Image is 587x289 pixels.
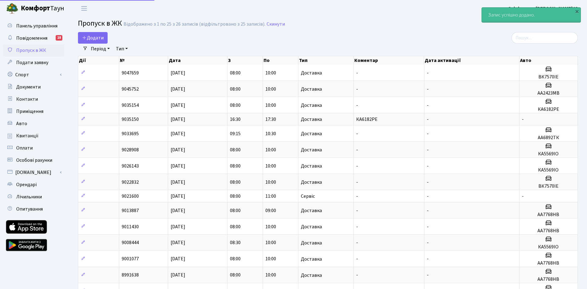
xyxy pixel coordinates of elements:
[16,47,46,54] span: Пропуск в ЖК
[522,167,575,173] h5: КА5569ІО
[522,212,575,218] h5: АА7768НВ
[424,56,519,65] th: Дата активації
[230,272,241,279] span: 08:00
[356,130,358,137] span: -
[522,116,524,123] span: -
[265,102,276,109] span: 10:00
[427,240,429,246] span: -
[522,90,575,96] h5: АА2423МВ
[230,240,241,246] span: 08:30
[122,193,139,200] span: 9021600
[265,193,276,200] span: 11:00
[522,193,524,200] span: -
[356,70,358,76] span: -
[230,102,241,109] span: 08:00
[122,146,139,153] span: 9028908
[171,193,185,200] span: [DATE]
[301,117,322,122] span: Доставка
[171,256,185,262] span: [DATE]
[122,102,139,109] span: 9035154
[522,228,575,234] h5: AA7768НВ
[230,86,241,92] span: 08:00
[427,70,429,76] span: -
[522,151,575,157] h5: КА5569ІО
[301,194,315,199] span: Сервіс
[427,272,429,279] span: -
[427,207,429,214] span: -
[427,116,429,123] span: -
[263,56,298,65] th: По
[427,193,429,200] span: -
[3,179,64,191] a: Орендарі
[171,86,185,92] span: [DATE]
[16,96,38,103] span: Контакти
[88,44,112,54] a: Період
[230,179,241,186] span: 08:00
[227,56,263,65] th: З
[427,179,429,186] span: -
[427,146,429,153] span: -
[3,56,64,69] a: Подати заявку
[574,8,580,14] div: ×
[16,35,47,42] span: Повідомлення
[171,102,185,109] span: [DATE]
[3,154,64,166] a: Особові рахунки
[522,135,575,141] h5: АА6892ТК
[298,56,354,65] th: Тип
[265,146,276,153] span: 10:00
[427,102,429,109] span: -
[230,256,241,262] span: 08:00
[265,130,276,137] span: 10:30
[356,146,358,153] span: -
[427,256,429,262] span: -
[16,206,43,212] span: Опитування
[427,223,429,230] span: -
[230,146,241,153] span: 08:00
[171,207,185,214] span: [DATE]
[16,145,33,151] span: Оплати
[122,70,139,76] span: 9047659
[171,223,185,230] span: [DATE]
[354,56,424,65] th: Коментар
[230,70,241,76] span: 08:00
[122,256,139,262] span: 9001077
[16,23,57,29] span: Панель управління
[168,56,228,65] th: Дата
[16,120,27,127] span: Авто
[3,203,64,215] a: Опитування
[171,70,185,76] span: [DATE]
[356,223,358,230] span: -
[265,70,276,76] span: 10:00
[508,5,580,12] a: Спірідонов [PERSON_NAME] Ю.
[356,163,358,169] span: -
[301,147,322,152] span: Доставка
[522,183,575,189] h5: ВК7570ІЕ
[301,103,322,108] span: Доставка
[301,131,322,136] span: Доставка
[265,86,276,92] span: 10:00
[356,207,358,214] span: -
[56,35,62,41] div: 18
[122,163,139,169] span: 9026143
[122,240,139,246] span: 9008444
[301,273,322,278] span: Доставка
[16,132,39,139] span: Квитанції
[356,256,358,262] span: -
[76,3,92,13] button: Переключити навігацію
[301,208,322,213] span: Доставка
[265,240,276,246] span: 10:00
[427,163,429,169] span: -
[301,257,322,262] span: Доставка
[522,244,575,250] h5: КА5569ІО
[6,2,18,15] img: logo.png
[230,116,241,123] span: 16:30
[122,179,139,186] span: 9022832
[122,130,139,137] span: 9033695
[427,130,429,137] span: -
[16,84,41,90] span: Документи
[230,130,241,137] span: 09:15
[171,179,185,186] span: [DATE]
[78,18,122,29] span: Пропуск в ЖК
[230,193,241,200] span: 08:00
